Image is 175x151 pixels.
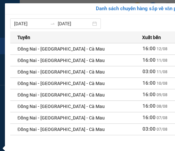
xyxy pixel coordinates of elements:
span: 07/08 [156,127,167,132]
span: 16:00 [142,103,155,109]
span: Đồng Nai - [GEOGRAPHIC_DATA] - Cà Mau [17,104,104,109]
span: 07/08 [156,116,167,120]
span: 11/08 [156,70,167,74]
span: Đồng Nai - [GEOGRAPHIC_DATA] - Cà Mau [17,92,104,97]
span: 16:00 [142,80,155,86]
span: 16:00 [142,115,155,120]
span: 12/08 [156,47,167,51]
span: 16:00 [142,46,155,52]
span: Đồng Nai - [GEOGRAPHIC_DATA] - Cà Mau [17,115,104,120]
input: Từ ngày [14,20,47,27]
span: Đồng Nai - [GEOGRAPHIC_DATA] - Cà Mau [17,81,104,86]
span: Đồng Nai - [GEOGRAPHIC_DATA] - Cà Mau [17,46,104,52]
span: Đồng Nai - [GEOGRAPHIC_DATA] - Cà Mau [17,127,104,132]
span: 03:00 [142,126,155,132]
span: 10/08 [156,81,167,86]
span: 11/08 [156,58,167,63]
input: Đến ngày [58,20,91,27]
span: 03:00 [142,69,155,75]
span: Đồng Nai - [GEOGRAPHIC_DATA] - Cà Mau [17,58,104,63]
span: Tuyến [17,34,30,41]
span: 16:00 [142,92,155,97]
span: swap-right [50,21,55,26]
span: Đồng Nai - [GEOGRAPHIC_DATA] - Cà Mau [17,69,104,75]
span: to [50,21,55,26]
span: 08/08 [156,104,167,109]
span: 16:00 [142,57,155,63]
span: 09/08 [156,93,167,97]
span: Xuất bến [142,34,161,41]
